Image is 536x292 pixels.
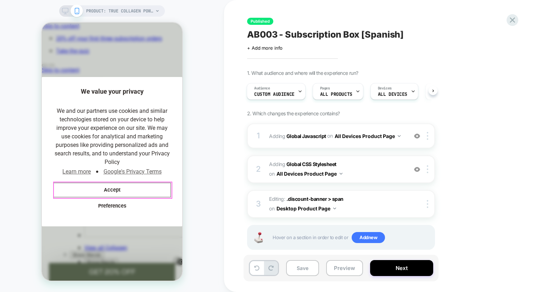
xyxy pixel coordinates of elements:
[335,131,401,141] button: All Devices Product Page
[255,129,262,143] div: 1
[286,196,344,202] span: .discount-banner > span
[378,86,392,91] span: Devices
[378,92,407,97] span: ALL DEVICES
[414,133,420,139] img: crossed eye
[254,86,270,91] span: Audience
[370,260,433,276] button: Next
[398,135,401,137] img: down arrow
[427,132,428,140] img: close
[251,232,266,243] img: Joystick
[277,169,342,179] button: All Devices Product Page
[286,260,319,276] button: Save
[255,162,262,176] div: 2
[286,133,326,139] b: Global Javascript
[352,232,385,243] span: Add new
[269,194,404,214] span: Editing :
[414,166,420,172] img: crossed eye
[269,160,404,179] span: Adding
[11,66,129,72] div: We value your privacy
[269,204,274,213] span: on
[11,160,129,175] button: Accept
[11,84,129,144] span: We and our partners use cookies and similar technologies stored on your device to help improve yo...
[11,176,129,191] button: Preferences
[269,169,274,178] span: on
[340,173,342,175] img: down arrow
[327,131,333,140] span: on
[277,203,336,214] button: Desktop Product Page
[247,18,273,25] span: Published
[320,86,330,91] span: Pages
[60,144,121,154] a: Google's Privacy Terms
[427,165,428,173] img: close
[427,200,428,208] img: close
[254,92,295,97] span: Custom Audience
[86,5,153,17] span: PRODUCT: True Collagen Powder
[326,260,363,276] button: Preview
[19,144,50,154] a: Learn more
[273,232,431,243] span: Hover on a section in order to edit or
[320,92,352,97] span: ALL PRODUCTS
[247,45,283,51] span: + Add more info
[255,197,262,211] div: 3
[286,161,336,167] b: Global CSS Stylesheet
[247,110,340,116] span: 2. Which changes the experience contains?
[333,208,336,209] img: down arrow
[247,29,404,40] span: AB003 - Subscription Box [Spanish]
[54,145,57,153] span: ●
[269,131,404,141] span: Adding
[247,70,358,76] span: 1. What audience and where will the experience run?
